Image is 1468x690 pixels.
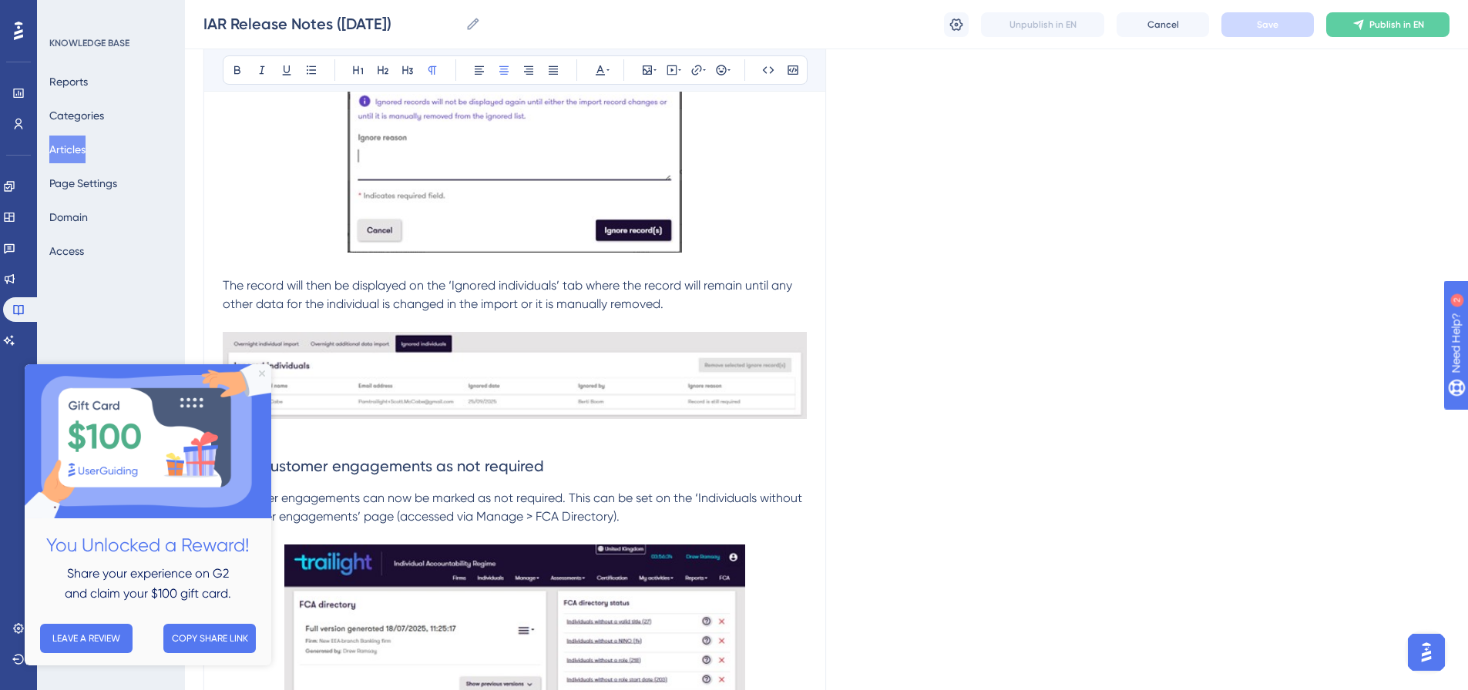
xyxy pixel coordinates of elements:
[15,260,108,289] button: LEAVE A REVIEW
[223,491,805,524] span: Customer engagements can now be marked as not required. This can be set on the ‘Individuals witho...
[12,166,234,196] h2: You Unlocked a Reward!
[1257,18,1278,31] span: Save
[1403,629,1450,675] iframe: UserGuiding AI Assistant Launcher
[40,222,207,236] span: and claim your $100 gift card.
[1369,18,1424,31] span: Publish in EN
[139,260,231,289] button: COPY SHARE LINK
[1147,18,1179,31] span: Cancel
[234,6,240,12] div: Close Preview
[49,68,88,95] button: Reports
[1221,12,1314,37] button: Save
[1326,12,1450,37] button: Publish in EN
[36,4,96,22] span: Need Help?
[49,102,104,129] button: Categories
[223,278,795,311] span: The record will then be displayed on the ‘Ignored individuals’ tab where the record will remain u...
[1009,18,1077,31] span: Unpublish in EN
[203,13,459,35] input: Article Name
[1117,12,1209,37] button: Cancel
[49,37,129,49] div: KNOWLEDGE BASE
[49,169,117,197] button: Page Settings
[49,203,88,231] button: Domain
[49,136,86,163] button: Articles
[107,8,112,20] div: 2
[223,457,544,475] span: Mark customer engagements as not required
[981,12,1104,37] button: Unpublish in EN
[49,237,84,265] button: Access
[42,202,204,216] span: Share your experience on G2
